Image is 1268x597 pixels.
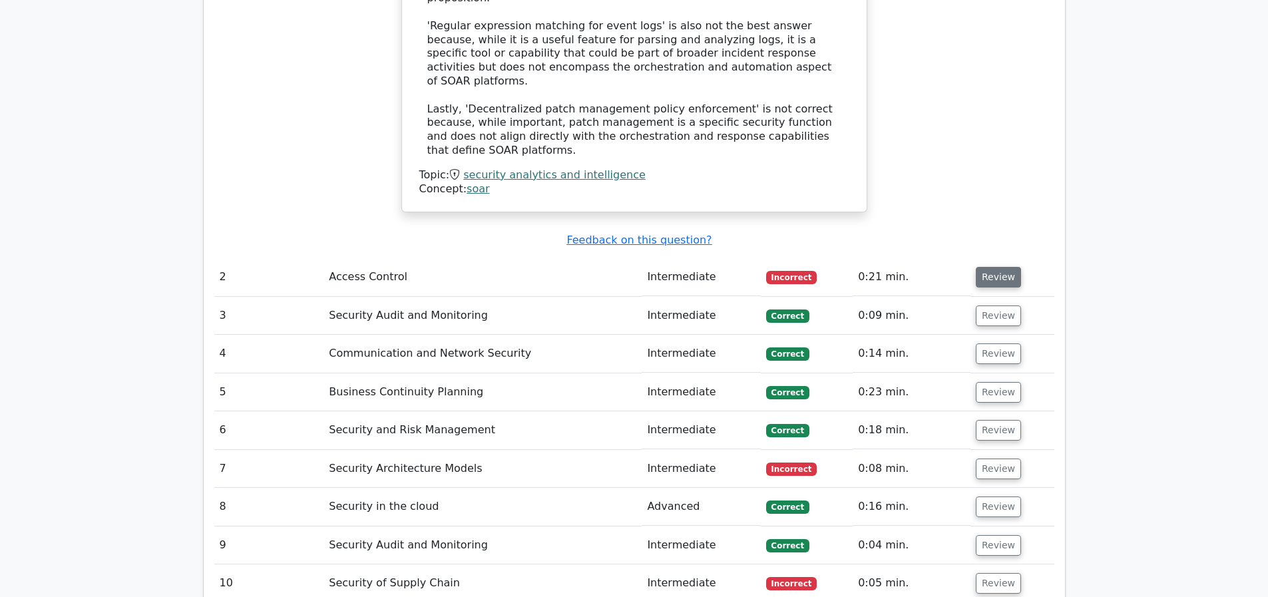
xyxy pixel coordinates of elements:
[853,411,970,449] td: 0:18 min.
[642,526,760,564] td: Intermediate
[766,424,809,437] span: Correct
[642,258,760,296] td: Intermediate
[214,297,324,335] td: 3
[853,488,970,526] td: 0:16 min.
[766,577,817,590] span: Incorrect
[214,373,324,411] td: 5
[976,420,1021,441] button: Review
[766,386,809,399] span: Correct
[214,450,324,488] td: 7
[419,168,849,182] div: Topic:
[976,497,1021,517] button: Review
[566,234,712,246] a: Feedback on this question?
[976,267,1021,288] button: Review
[642,411,760,449] td: Intermediate
[766,539,809,552] span: Correct
[323,526,642,564] td: Security Audit and Monitoring
[323,411,642,449] td: Security and Risk Management
[467,182,490,195] a: soar
[976,573,1021,594] button: Review
[853,450,970,488] td: 0:08 min.
[976,459,1021,479] button: Review
[323,373,642,411] td: Business Continuity Planning
[323,488,642,526] td: Security in the cloud
[214,488,324,526] td: 8
[323,297,642,335] td: Security Audit and Monitoring
[853,526,970,564] td: 0:04 min.
[766,309,809,323] span: Correct
[323,258,642,296] td: Access Control
[642,297,760,335] td: Intermediate
[976,382,1021,403] button: Review
[853,297,970,335] td: 0:09 min.
[214,258,324,296] td: 2
[853,258,970,296] td: 0:21 min.
[976,535,1021,556] button: Review
[766,500,809,514] span: Correct
[976,343,1021,364] button: Review
[323,450,642,488] td: Security Architecture Models
[214,411,324,449] td: 6
[642,373,760,411] td: Intermediate
[853,335,970,373] td: 0:14 min.
[214,526,324,564] td: 9
[976,305,1021,326] button: Review
[642,450,760,488] td: Intermediate
[214,335,324,373] td: 4
[766,463,817,476] span: Incorrect
[463,168,646,181] a: security analytics and intelligence
[419,182,849,196] div: Concept:
[766,271,817,284] span: Incorrect
[766,347,809,361] span: Correct
[642,335,760,373] td: Intermediate
[642,488,760,526] td: Advanced
[853,373,970,411] td: 0:23 min.
[323,335,642,373] td: Communication and Network Security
